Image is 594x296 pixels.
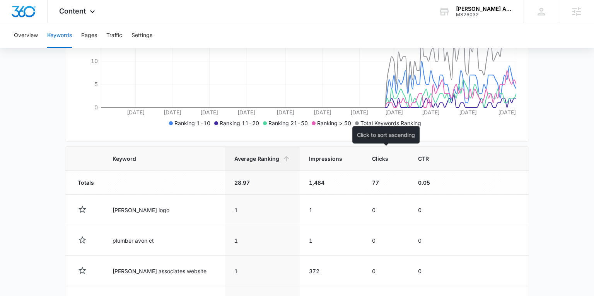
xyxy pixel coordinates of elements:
[127,109,145,116] tspan: [DATE]
[225,195,300,225] td: 1
[225,225,300,256] td: 1
[456,12,512,17] div: account id
[103,195,225,225] td: [PERSON_NAME] logo
[94,104,98,111] tspan: 0
[47,23,72,48] button: Keywords
[363,225,409,256] td: 0
[317,120,351,126] span: Ranking > 50
[174,120,210,126] span: Ranking 1-10
[352,126,420,143] div: Click to sort ascending
[363,171,409,195] td: 77
[268,120,308,126] span: Ranking 21-50
[300,195,363,225] td: 1
[81,23,97,48] button: Pages
[277,109,294,116] tspan: [DATE]
[363,195,409,225] td: 0
[113,155,205,163] span: Keyword
[225,256,300,286] td: 1
[14,23,38,48] button: Overview
[418,155,429,163] span: CTR
[237,109,255,116] tspan: [DATE]
[409,195,449,225] td: 0
[309,155,342,163] span: Impressions
[360,120,421,126] span: Total Keywords Ranking
[164,109,181,116] tspan: [DATE]
[220,120,259,126] span: Ranking 11-20
[200,109,218,116] tspan: [DATE]
[300,256,363,286] td: 372
[372,155,388,163] span: Clicks
[106,23,122,48] button: Traffic
[363,256,409,286] td: 0
[65,171,103,195] td: Totals
[498,109,516,116] tspan: [DATE]
[456,6,512,12] div: account name
[300,225,363,256] td: 1
[234,155,279,163] span: Average Ranking
[91,58,98,64] tspan: 10
[350,109,368,116] tspan: [DATE]
[385,109,403,116] tspan: [DATE]
[300,171,363,195] td: 1,484
[59,7,86,15] span: Content
[103,225,225,256] td: plumber avon ct
[225,171,300,195] td: 28.97
[409,171,449,195] td: 0.05
[131,23,152,48] button: Settings
[409,256,449,286] td: 0
[409,225,449,256] td: 0
[103,256,225,286] td: [PERSON_NAME] associates website
[314,109,331,116] tspan: [DATE]
[94,81,98,87] tspan: 5
[422,109,440,116] tspan: [DATE]
[459,109,477,116] tspan: [DATE]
